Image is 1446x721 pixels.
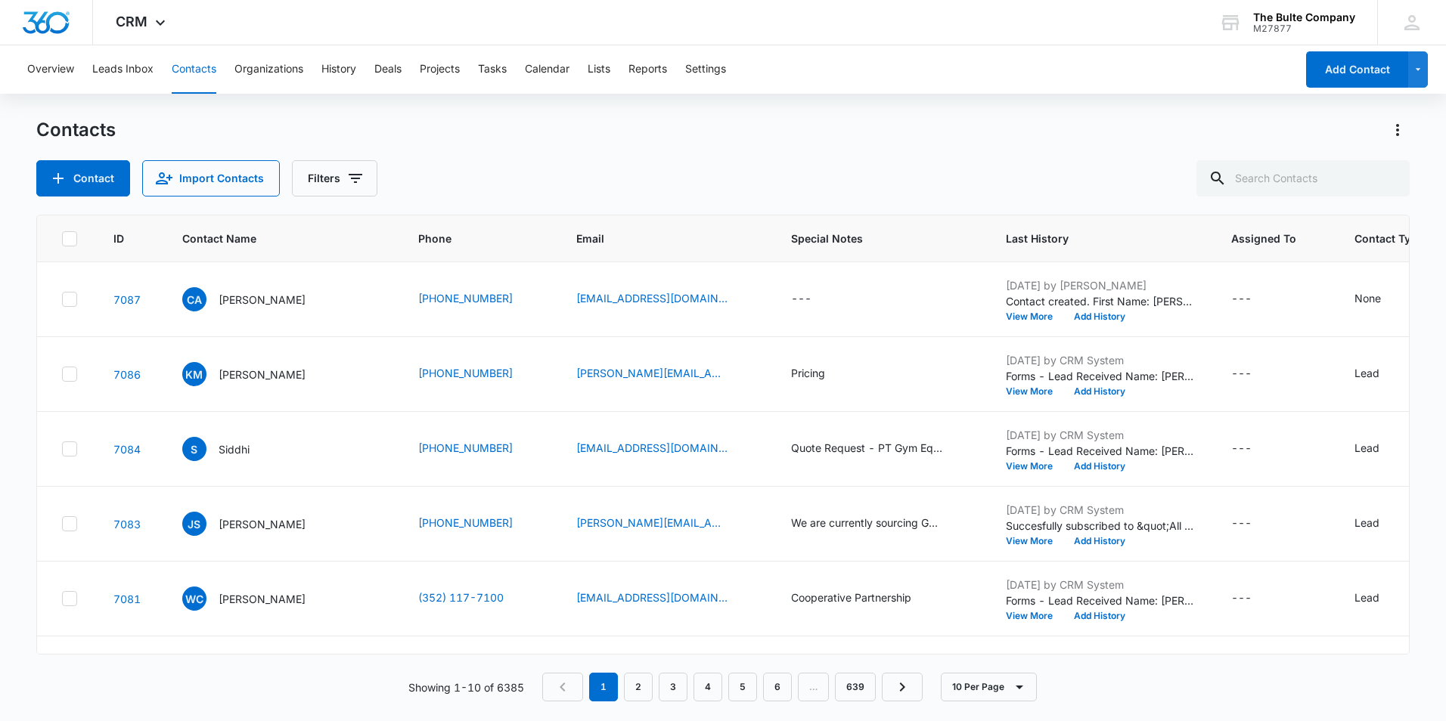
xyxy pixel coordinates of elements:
span: Contact Type [1354,231,1423,246]
div: Email - juan@chargerconstruction.com - Select to Edit Field [576,515,755,533]
button: Add History [1063,462,1136,471]
a: Navigate to contact details page for Wang Chunhua [113,593,141,605]
input: Search Contacts [1196,160,1410,196]
div: Phone - (630) 473-9004 - Select to Edit Field [418,365,540,383]
div: Contact Name - Casey Adam - Select to Edit Field [182,287,333,311]
span: CRM [116,14,147,29]
div: Lead [1354,515,1379,531]
div: Cooperative Partnership [791,589,911,605]
p: Forms - Lead Received Name: [PERSON_NAME] Email: [PERSON_NAME][EMAIL_ADDRESS][DOMAIN_NAME] Phone:... [1006,368,1195,384]
p: Siddhi [219,441,250,457]
div: Email - changsensport@163.com - Select to Edit Field [576,589,755,608]
a: Navigate to contact details page for Casey Adam [113,293,141,306]
span: Special Notes [791,231,948,246]
div: Phone - (618) 483-6193 - Select to Edit Field [418,290,540,308]
button: Lists [588,45,610,94]
a: Navigate to contact details page for Siddhi [113,443,141,456]
p: [PERSON_NAME] [219,292,306,308]
div: Assigned To - - Select to Edit Field [1231,365,1279,383]
button: Organizations [234,45,303,94]
div: Special Notes - Pricing - Select to Edit Field [791,365,852,383]
div: Lead [1354,589,1379,605]
span: Assigned To [1231,231,1296,246]
span: Email [576,231,733,246]
span: ID [113,231,124,246]
button: Add History [1063,611,1136,620]
a: Navigate to contact details page for Kevin Murphy [113,368,141,381]
p: Showing 1-10 of 6385 [408,679,524,695]
button: Add History [1063,387,1136,396]
p: [DATE] by CRM System [1006,352,1195,368]
div: Contact Name - Wang Chunhua - Select to Edit Field [182,586,333,611]
button: Calendar [525,45,569,94]
a: [PHONE_NUMBER] [418,440,513,456]
span: Contact Name [182,231,360,246]
p: [DATE] by CRM System [1006,577,1195,593]
button: Deals [374,45,402,94]
span: S [182,437,206,461]
div: Contact Type - None - Select to Edit Field [1354,290,1408,308]
div: Contact Type - Lead - Select to Edit Field [1354,515,1407,533]
button: Leads Inbox [92,45,154,94]
p: Succesfully subscribed to &quot;All Contacts&quot;. [1006,518,1195,534]
p: [DATE] by CRM System [1006,502,1195,518]
button: Settings [685,45,726,94]
button: View More [1006,462,1063,471]
div: Contact Type - Lead - Select to Edit Field [1354,365,1407,383]
div: --- [1231,515,1252,533]
div: Phone - (512) 518-0190 - Select to Edit Field [418,440,540,458]
div: Assigned To - - Select to Edit Field [1231,290,1279,308]
div: Email - siddhi@3tbg.com - Select to Edit Field [576,440,755,458]
p: [PERSON_NAME] [219,516,306,532]
button: Reports [628,45,667,94]
div: Contact Name - Juan Soto - Select to Edit Field [182,512,333,536]
div: Email - Kevin@tazasupplies.com - Select to Edit Field [576,365,755,383]
a: [EMAIL_ADDRESS][DOMAIN_NAME] [576,589,728,605]
a: [PHONE_NUMBER] [418,365,513,381]
button: Overview [27,45,74,94]
div: Assigned To - - Select to Edit Field [1231,440,1279,458]
div: Contact Name - Siddhi - Select to Edit Field [182,437,277,461]
div: account name [1253,11,1355,23]
button: Contacts [172,45,216,94]
div: Special Notes - - Select to Edit Field [791,290,839,308]
button: Add History [1063,537,1136,546]
div: Contact Name - Kevin Murphy - Select to Edit Field [182,362,333,386]
button: Add History [1063,312,1136,321]
div: Lead [1354,440,1379,456]
a: Page 6 [763,673,792,701]
p: [DATE] by CRM System [1006,651,1195,667]
div: Lead [1354,365,1379,381]
span: Last History [1006,231,1173,246]
div: --- [1231,589,1252,608]
a: Page 5 [728,673,757,701]
a: [PERSON_NAME][EMAIL_ADDRESS][DOMAIN_NAME] [576,515,728,531]
div: Special Notes - Cooperative Partnership - Select to Edit Field [791,589,939,608]
p: [PERSON_NAME] [219,591,306,607]
a: [PHONE_NUMBER] [418,515,513,531]
a: Next Page [882,673,923,701]
div: --- [1231,290,1252,308]
div: Phone - (630) 299-9735 - Select to Edit Field [418,515,540,533]
div: None [1354,290,1381,306]
a: Page 2 [624,673,653,701]
span: Phone [418,231,518,246]
div: Special Notes - Quote Request - PT Gym Equipment - Select to Edit Field [791,440,970,458]
a: Page 3 [659,673,687,701]
button: Add Contact [36,160,130,196]
button: Actions [1385,118,1410,142]
button: View More [1006,537,1063,546]
button: History [321,45,356,94]
a: Page 639 [835,673,876,701]
em: 1 [589,673,618,701]
div: Contact Type - Lead - Select to Edit Field [1354,440,1407,458]
h1: Contacts [36,119,116,141]
div: --- [791,290,811,308]
div: Assigned To - - Select to Edit Field [1231,515,1279,533]
div: Email - cadam@altamontschools.org - Select to Edit Field [576,290,755,308]
button: Tasks [478,45,507,94]
span: KM [182,362,206,386]
button: Projects [420,45,460,94]
div: --- [1231,365,1252,383]
a: [PERSON_NAME][EMAIL_ADDRESS][DOMAIN_NAME] [576,365,728,381]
